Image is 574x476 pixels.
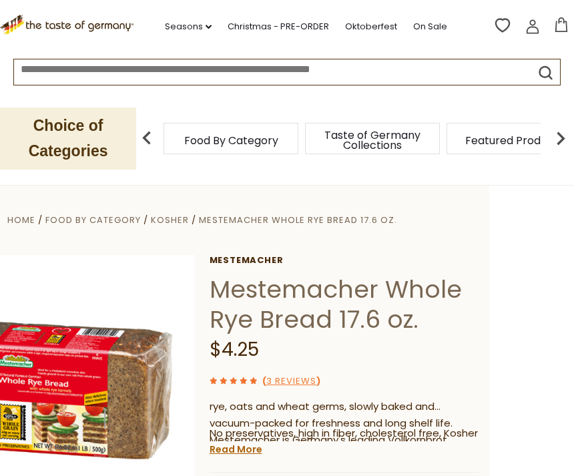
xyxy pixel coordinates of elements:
img: previous arrow [133,125,160,152]
a: Mestemacher [210,255,479,266]
a: Mestemacher Whole Rye Bread 17.6 oz. [199,214,397,226]
a: Home [7,214,35,226]
p: No preservatives, high in fiber, cholesterol free, Kosher (K-Parve), [210,425,479,442]
p: This highly nutritious bread consists of whole kernel rye, oats and wheat germs, slowly baked and... [210,382,479,415]
a: Christmas - PRE-ORDER [228,19,329,34]
a: Oktoberfest [345,19,397,34]
a: 3 Reviews [266,375,316,389]
a: Seasons [165,19,212,34]
a: Taste of Germany Collections [319,130,426,150]
a: On Sale [413,19,447,34]
img: next arrow [547,125,574,152]
span: ( ) [262,375,320,387]
a: Kosher [151,214,189,226]
a: Food By Category [45,214,141,226]
h1: Mestemacher Whole Rye Bread 17.6 oz. [210,274,479,334]
a: Food By Category [184,136,278,146]
a: Featured Products [465,136,563,146]
span: $4.25 [210,336,259,363]
a: Read More [210,443,262,456]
